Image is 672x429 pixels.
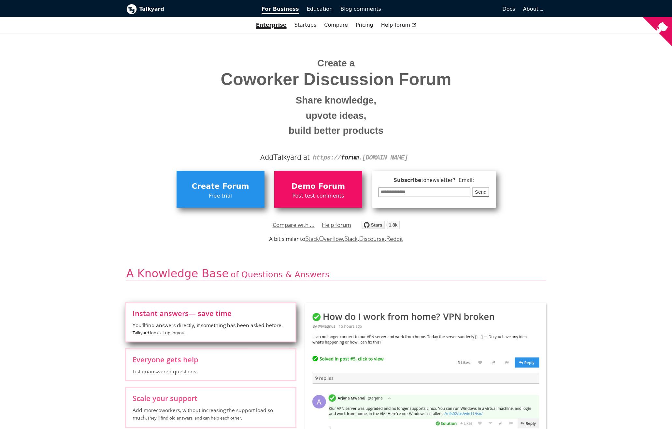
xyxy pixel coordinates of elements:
[147,415,242,421] small: They'll find old answers, and can help each other.
[291,20,321,31] a: Startups
[386,234,390,243] span: R
[177,171,265,207] a: Create ForumFree trial
[133,356,289,363] span: Everyone gets help
[273,151,278,162] span: T
[133,322,289,337] span: You'll find answers directly, if something has been asked before.
[352,20,377,31] a: Pricing
[385,4,519,15] a: Docs
[278,192,359,200] span: Post test comments
[344,234,348,243] span: S
[379,176,489,185] span: Subscribe
[252,20,291,31] a: Enterprise
[317,58,355,68] span: Create a
[324,22,348,28] a: Compare
[180,192,261,200] span: Free trial
[133,394,289,402] span: Scale your support
[305,235,343,242] a: StackOverflow
[303,4,337,15] a: Education
[377,20,420,31] a: Help forum
[133,310,289,317] span: Instant answers — save time
[307,6,333,12] span: Education
[381,22,416,28] span: Help forum
[305,234,309,243] span: S
[313,154,408,161] code: https:// . [DOMAIN_NAME]
[341,154,359,161] strong: forum
[180,180,261,193] span: Create Forum
[386,235,403,242] a: Reddit
[133,368,289,375] span: List unanswered questions.
[133,330,185,336] small: Talkyard looks it up for you .
[126,4,137,14] img: Talkyard logo
[359,234,364,243] span: D
[131,108,541,123] small: upvote ideas,
[502,6,515,12] span: Docs
[126,267,546,281] h2: A Knowledge Base
[273,220,315,230] a: Compare with ...
[139,5,253,13] b: Talkyard
[362,221,400,229] img: talkyard.svg
[336,4,385,15] a: Blog comments
[359,235,385,242] a: Discourse
[322,220,351,230] a: Help forum
[344,235,357,242] a: Slack
[319,234,324,243] span: O
[340,6,381,12] span: Blog comments
[131,93,541,108] small: Share knowledge,
[421,177,474,183] span: to newsletter ? Email:
[472,187,489,197] button: Send
[362,222,400,231] a: Star debiki/talkyard on GitHub
[231,270,329,279] span: of Questions & Answers
[133,407,289,422] span: Add more coworkers , without increasing the support load so much.
[523,6,542,12] a: About
[262,6,299,14] span: For Business
[258,4,303,15] a: For Business
[278,180,359,193] span: Demo Forum
[274,171,362,207] a: Demo ForumPost test comments
[131,70,541,89] span: Coworker Discussion Forum
[131,123,541,138] small: build better products
[131,152,541,163] div: Add alkyard at
[126,4,253,14] a: Talkyard logoTalkyard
